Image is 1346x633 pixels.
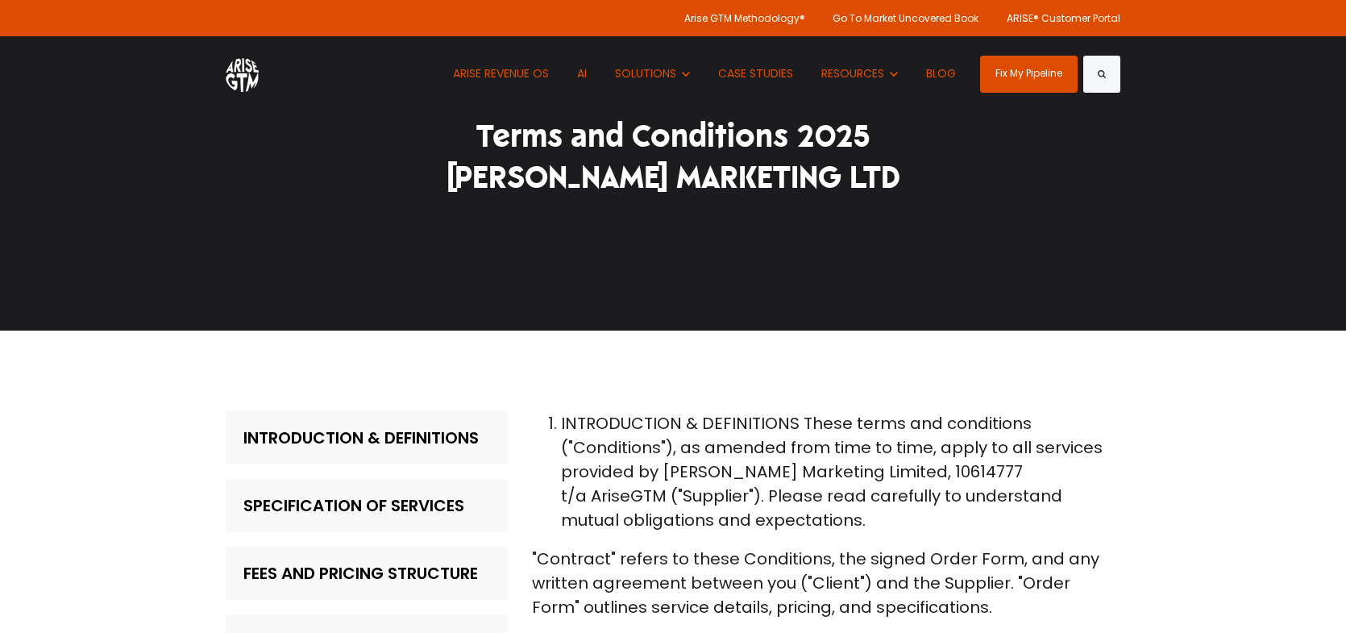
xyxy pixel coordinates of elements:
button: Show submenu for SOLUTIONS SOLUTIONS [603,36,702,111]
a: INTRODUCTION & DEFINITIONS [226,411,508,464]
a: FEES AND PRICING STRUCTURE [226,547,508,600]
span: INTRODUCTION & DEFINITIONS These terms and conditions ("Conditions"), as amended from time to tim... [561,412,1103,531]
a: BLOG [914,36,968,111]
a: AI [565,36,599,111]
h1: Terms and Conditions 2025 [PERSON_NAME] MARKETING LTD [302,116,1044,199]
a: SPECIFICATION OF SERVICES [226,479,508,532]
img: ARISE GTM logo (1) white [226,56,259,92]
span: RESOURCES [821,65,884,81]
a: Fix My Pipeline [980,56,1078,93]
button: Show submenu for RESOURCES RESOURCES [809,36,910,111]
span: "Contract" refers to these Conditions, the signed Order Form, and any written agreement between y... [532,548,1099,618]
a: ARISE REVENUE OS [441,36,561,111]
span: Show submenu for SOLUTIONS [615,65,616,66]
button: Search [1083,56,1120,93]
span: SOLUTIONS [615,65,676,81]
a: CASE STUDIES [706,36,805,111]
nav: Desktop navigation [441,36,967,111]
